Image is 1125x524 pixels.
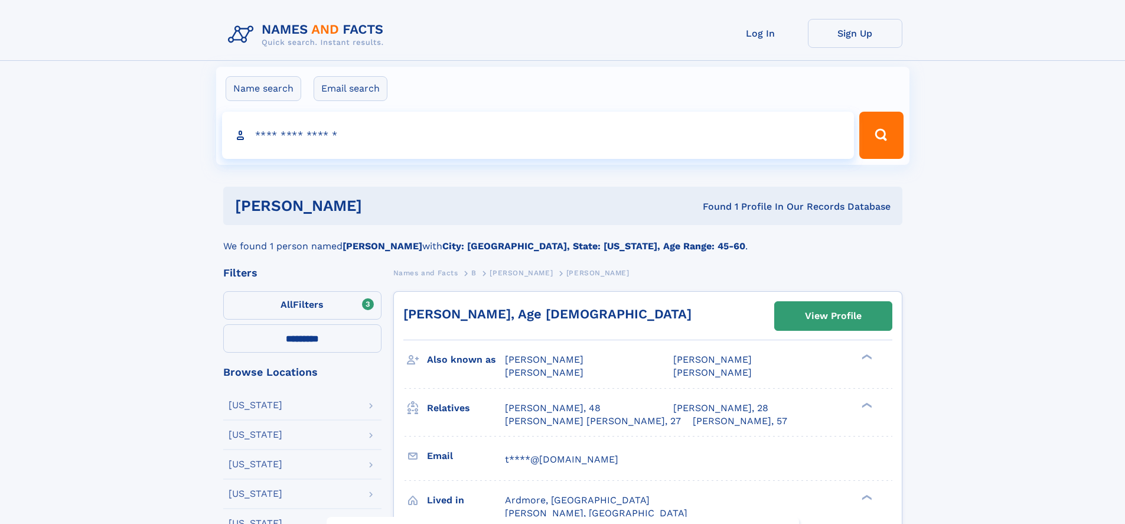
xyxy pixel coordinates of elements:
[532,200,891,213] div: Found 1 Profile In Our Records Database
[427,350,505,370] h3: Also known as
[427,490,505,510] h3: Lived in
[229,489,282,499] div: [US_STATE]
[859,112,903,159] button: Search Button
[229,460,282,469] div: [US_STATE]
[808,19,902,48] a: Sign Up
[505,494,650,506] span: Ardmore, [GEOGRAPHIC_DATA]
[427,446,505,466] h3: Email
[805,302,862,330] div: View Profile
[281,299,293,310] span: All
[490,269,553,277] span: [PERSON_NAME]
[403,307,692,321] a: [PERSON_NAME], Age [DEMOGRAPHIC_DATA]
[314,76,387,101] label: Email search
[713,19,808,48] a: Log In
[393,265,458,280] a: Names and Facts
[859,353,873,361] div: ❯
[673,367,752,378] span: [PERSON_NAME]
[442,240,745,252] b: City: [GEOGRAPHIC_DATA], State: [US_STATE], Age Range: 45-60
[222,112,855,159] input: search input
[226,76,301,101] label: Name search
[223,291,381,320] label: Filters
[229,430,282,440] div: [US_STATE]
[859,493,873,501] div: ❯
[343,240,422,252] b: [PERSON_NAME]
[505,354,583,365] span: [PERSON_NAME]
[693,415,787,428] a: [PERSON_NAME], 57
[471,269,477,277] span: B
[673,402,768,415] a: [PERSON_NAME], 28
[235,198,533,213] h1: [PERSON_NAME]
[223,268,381,278] div: Filters
[505,507,687,519] span: [PERSON_NAME], [GEOGRAPHIC_DATA]
[427,398,505,418] h3: Relatives
[229,401,282,410] div: [US_STATE]
[505,415,681,428] a: [PERSON_NAME] [PERSON_NAME], 27
[775,302,892,330] a: View Profile
[223,19,393,51] img: Logo Names and Facts
[223,225,902,253] div: We found 1 person named with .
[471,265,477,280] a: B
[859,401,873,409] div: ❯
[673,354,752,365] span: [PERSON_NAME]
[505,367,583,378] span: [PERSON_NAME]
[505,402,601,415] a: [PERSON_NAME], 48
[223,367,381,377] div: Browse Locations
[566,269,630,277] span: [PERSON_NAME]
[490,265,553,280] a: [PERSON_NAME]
